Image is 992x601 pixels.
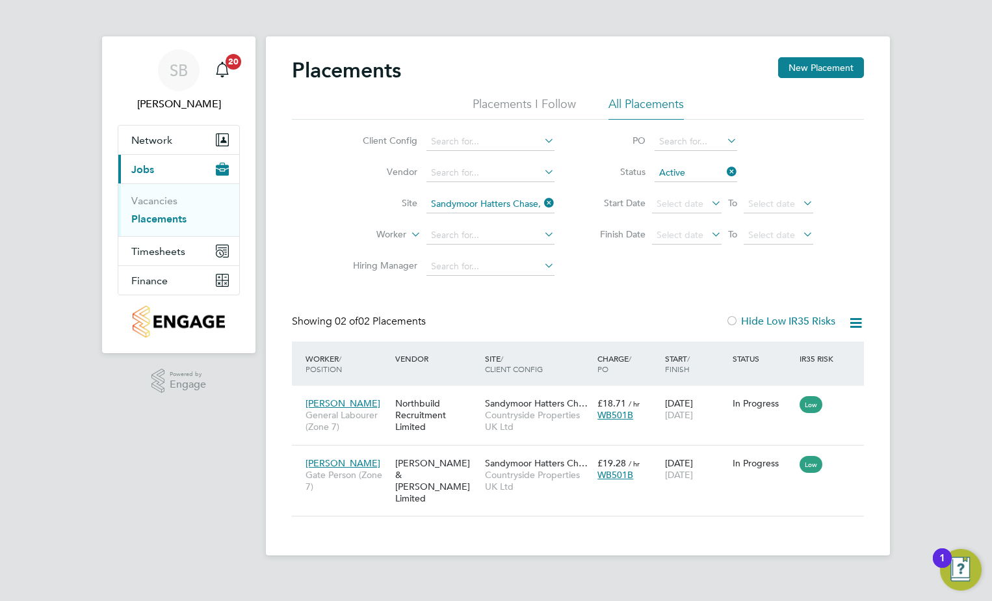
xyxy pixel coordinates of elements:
span: Select date [657,198,703,209]
span: / hr [629,399,640,408]
span: Finance [131,274,168,287]
a: Placements [131,213,187,225]
div: Charge [594,347,662,381]
span: Jobs [131,163,154,176]
span: Samantha Bolshaw [118,96,240,112]
span: 02 Placements [335,315,426,328]
span: Select date [657,229,703,241]
label: Worker [332,228,406,241]
label: Finish Date [587,228,646,240]
span: Sandymoor Hatters Ch… [485,397,588,409]
div: 1 [939,558,945,575]
button: Jobs [118,155,239,183]
input: Search for... [426,195,555,213]
label: Status [587,166,646,178]
a: [PERSON_NAME]Gate Person (Zone 7)[PERSON_NAME] & [PERSON_NAME] LimitedSandymoor Hatters Ch…Countr... [302,450,864,461]
span: Network [131,134,172,146]
input: Search for... [655,133,737,151]
input: Search for... [426,258,555,276]
span: WB501B [597,409,633,421]
input: Search for... [426,133,555,151]
label: Hiring Manager [343,260,417,271]
button: Finance [118,266,239,295]
div: Showing [292,315,428,328]
span: / Position [306,353,342,374]
button: Timesheets [118,237,239,265]
img: countryside-properties-logo-retina.png [133,306,224,338]
span: Engage [170,379,206,390]
a: Vacancies [131,194,177,207]
span: £19.28 [597,457,626,469]
span: [PERSON_NAME] [306,457,380,469]
li: Placements I Follow [473,96,576,120]
span: £18.71 [597,397,626,409]
span: / Client Config [485,353,543,374]
div: In Progress [733,397,794,409]
a: [PERSON_NAME]General Labourer (Zone 7)Northbuild Recruitment LimitedSandymoor Hatters Ch…Countrys... [302,390,864,401]
a: Go to home page [118,306,240,338]
span: / PO [597,353,631,374]
nav: Main navigation [102,36,255,353]
input: Search for... [426,164,555,182]
span: Countryside Properties UK Ltd [485,409,591,433]
div: Vendor [392,347,482,370]
label: PO [587,135,646,146]
div: In Progress [733,457,794,469]
button: Open Resource Center, 1 new notification [940,549,982,591]
span: To [724,194,741,211]
label: Client Config [343,135,417,146]
h2: Placements [292,57,401,83]
span: Low [800,456,822,473]
button: Network [118,126,239,154]
div: [PERSON_NAME] & [PERSON_NAME] Limited [392,451,482,511]
a: Powered byEngage [151,369,207,394]
label: Start Date [587,197,646,209]
span: [PERSON_NAME] [306,397,380,409]
div: [DATE] [662,451,729,487]
span: [DATE] [665,469,693,481]
span: WB501B [597,469,633,481]
div: Worker [302,347,392,381]
label: Vendor [343,166,417,178]
span: 02 of [335,315,358,328]
div: Status [729,347,797,370]
span: Powered by [170,369,206,380]
span: Timesheets [131,245,185,258]
span: Countryside Properties UK Ltd [485,469,591,492]
label: Hide Low IR35 Risks [725,315,835,328]
span: Low [800,396,822,413]
span: Select date [748,229,795,241]
input: Select one [655,164,737,182]
li: All Placements [608,96,684,120]
span: To [724,226,741,243]
a: 20 [209,49,235,91]
label: Site [343,197,417,209]
span: / hr [629,459,640,468]
span: General Labourer (Zone 7) [306,409,389,433]
div: Jobs [118,183,239,236]
span: / Finish [665,353,690,374]
span: [DATE] [665,409,693,421]
input: Search for... [426,226,555,245]
div: Start [662,347,729,381]
div: [DATE] [662,391,729,427]
div: Northbuild Recruitment Limited [392,391,482,440]
span: Gate Person (Zone 7) [306,469,389,492]
div: Site [482,347,594,381]
a: SB[PERSON_NAME] [118,49,240,112]
span: Sandymoor Hatters Ch… [485,457,588,469]
span: Select date [748,198,795,209]
button: New Placement [778,57,864,78]
span: SB [170,62,188,79]
span: 20 [226,54,241,70]
div: IR35 Risk [796,347,841,370]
